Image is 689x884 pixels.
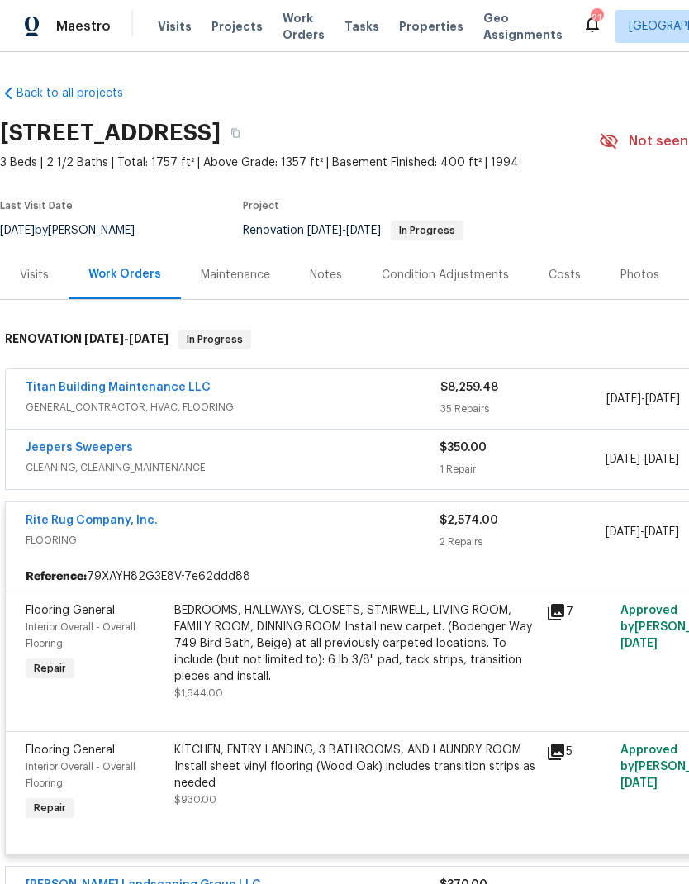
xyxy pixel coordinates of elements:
span: Projects [211,18,263,35]
div: Visits [20,267,49,283]
span: [DATE] [645,393,680,405]
b: Reference: [26,568,87,585]
span: FLOORING [26,532,440,549]
span: Interior Overall - Overall Flooring [26,762,135,788]
span: [DATE] [129,333,169,345]
span: Project [243,201,279,211]
div: 7 [546,602,611,622]
span: Interior Overall - Overall Flooring [26,622,135,649]
span: $2,574.00 [440,515,498,526]
span: [DATE] [84,333,124,345]
span: CLEANING, CLEANING_MAINTENANCE [26,459,440,476]
span: In Progress [180,331,249,348]
span: In Progress [392,226,462,235]
div: Costs [549,267,581,283]
span: - [84,333,169,345]
div: Maintenance [201,267,270,283]
span: Flooring General [26,744,115,756]
div: 35 Repairs [440,401,606,417]
span: [DATE] [644,454,679,465]
span: Repair [27,660,73,677]
span: [DATE] [606,393,641,405]
span: - [307,225,381,236]
span: Work Orders [283,10,325,43]
div: 2 Repairs [440,534,605,550]
span: [DATE] [620,638,658,649]
span: Repair [27,800,73,816]
a: Rite Rug Company, Inc. [26,515,158,526]
span: $8,259.48 [440,382,498,393]
span: $930.00 [174,795,216,805]
span: Flooring General [26,605,115,616]
div: BEDROOMS, HALLWAYS, CLOSETS, STAIRWELL, LIVING ROOM, FAMILY ROOM, DINNING ROOM Install new carpet... [174,602,536,685]
span: Visits [158,18,192,35]
div: Work Orders [88,266,161,283]
div: Condition Adjustments [382,267,509,283]
span: - [606,391,680,407]
span: Renovation [243,225,463,236]
div: Photos [620,267,659,283]
a: Jeepers Sweepers [26,442,133,454]
a: Titan Building Maintenance LLC [26,382,211,393]
button: Copy Address [221,118,250,148]
span: [DATE] [606,526,640,538]
div: 21 [591,10,602,26]
span: GENERAL_CONTRACTOR, HVAC, FLOORING [26,399,440,416]
span: $350.00 [440,442,487,454]
span: $1,644.00 [174,688,223,698]
span: [DATE] [307,225,342,236]
span: - [606,524,679,540]
span: Tasks [344,21,379,32]
span: [DATE] [620,777,658,789]
div: Notes [310,267,342,283]
div: 1 Repair [440,461,605,478]
div: 5 [546,742,611,762]
span: Properties [399,18,463,35]
div: KITCHEN, ENTRY LANDING, 3 BATHROOMS, AND LAUNDRY ROOM Install sheet vinyl flooring (Wood Oak) inc... [174,742,536,791]
span: [DATE] [606,454,640,465]
span: Geo Assignments [483,10,563,43]
span: [DATE] [346,225,381,236]
h6: RENOVATION [5,330,169,349]
span: Maestro [56,18,111,35]
span: [DATE] [644,526,679,538]
span: - [606,451,679,468]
